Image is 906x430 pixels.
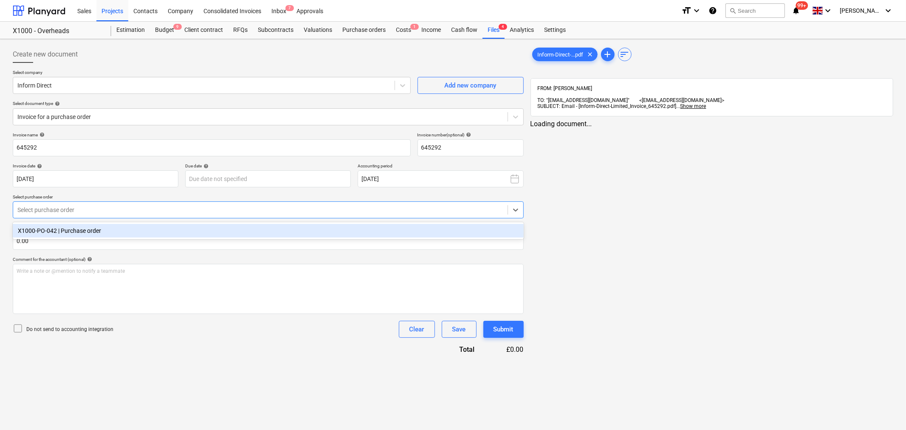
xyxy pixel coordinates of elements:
button: [DATE] [358,170,523,187]
a: Estimation [111,22,150,39]
span: 1 [410,24,419,30]
a: Budget9 [150,22,179,39]
button: Search [725,3,785,18]
a: Purchase orders [337,22,391,39]
div: £0.00 [488,345,524,354]
a: Files4 [483,22,505,39]
a: Income [416,22,446,39]
div: Submit [494,324,514,335]
div: Add new company [445,80,497,91]
span: 4 [499,24,507,30]
span: help [202,164,209,169]
div: Loading document... [531,120,893,128]
div: Inform-Direct-...pdf [532,48,598,61]
div: Files [483,22,505,39]
div: Budget [150,22,179,39]
span: ... [677,103,706,109]
span: [PERSON_NAME] [840,7,882,14]
span: FROM: [PERSON_NAME] [538,85,593,91]
i: keyboard_arrow_down [691,6,702,16]
div: Comment for the accountant (optional) [13,257,524,262]
p: Accounting period [358,163,523,170]
a: Valuations [299,22,337,39]
span: TO: "[EMAIL_ADDRESS][DOMAIN_NAME]" <[EMAIL_ADDRESS][DOMAIN_NAME]> [538,97,725,103]
i: format_size [681,6,691,16]
input: Invoice number [418,139,524,156]
div: Save [452,324,466,335]
span: clear [585,49,596,59]
span: help [35,164,42,169]
span: 9 [173,24,182,30]
div: Invoice number (optional) [418,132,524,138]
span: help [38,132,45,137]
i: Knowledge base [708,6,717,16]
a: Cash flow [446,22,483,39]
i: keyboard_arrow_down [823,6,833,16]
input: Invoice total amount (optional) [13,233,524,250]
span: Inform-Direct-...pdf [533,51,589,58]
span: help [53,101,60,106]
a: Settings [539,22,571,39]
div: Invoice name [13,132,411,138]
button: Save [442,321,477,338]
button: Submit [483,321,524,338]
i: keyboard_arrow_down [883,6,893,16]
input: Due date not specified [185,170,351,187]
span: help [465,132,471,137]
p: Do not send to accounting integration [26,326,113,333]
span: Show more [680,103,706,109]
a: Costs1 [391,22,416,39]
a: RFQs [228,22,253,39]
span: add [603,49,613,59]
p: Select company [13,70,411,77]
input: Invoice name [13,139,411,156]
span: 99+ [796,1,808,10]
div: Total [413,345,488,354]
a: Client contract [179,22,228,39]
span: search [729,7,736,14]
div: X1000 - Overheads [13,27,101,36]
i: notifications [792,6,800,16]
div: X1000-PO-042 | Purchase order [13,224,524,238]
input: Invoice date not specified [13,170,178,187]
button: Add new company [418,77,524,94]
a: Subcontracts [253,22,299,39]
div: Invoice date [13,163,178,169]
div: Clear [409,324,424,335]
div: Costs [391,22,416,39]
span: 7 [285,5,294,11]
a: Analytics [505,22,539,39]
span: Create new document [13,49,78,59]
span: sort [620,49,630,59]
iframe: Chat Widget [864,389,906,430]
p: Select purchase order [13,194,524,201]
div: Select document type [13,101,524,106]
span: help [85,257,92,262]
button: Clear [399,321,435,338]
div: Due date [185,163,351,169]
span: SUBJECT: Email - [Inform-Direct-Limited_Invoice_645292.pdf] [538,103,677,109]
